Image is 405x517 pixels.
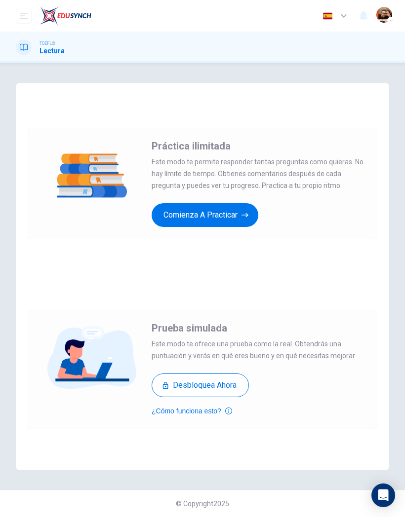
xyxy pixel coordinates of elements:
img: Profile picture [376,7,392,23]
button: open mobile menu [16,8,32,24]
img: es [322,12,334,20]
button: Comienza a practicar [152,203,258,227]
button: ¿Cómo funciona esto? [152,405,232,417]
span: Este modo te permite responder tantas preguntas como quieras. No hay límite de tiempo. Obtienes c... [152,156,365,191]
span: Práctica ilimitada [152,140,231,152]
span: © Copyright 2025 [176,500,229,508]
div: Open Intercom Messenger [371,483,395,507]
span: Este modo te ofrece una prueba como la real. Obtendrás una puntuación y verás en qué eres bueno y... [152,338,365,362]
span: TOEFL® [40,40,55,47]
span: Prueba simulada [152,322,227,334]
button: Desbloquea ahora [152,373,249,397]
h1: Lectura [40,47,65,55]
img: EduSynch logo [40,6,91,26]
